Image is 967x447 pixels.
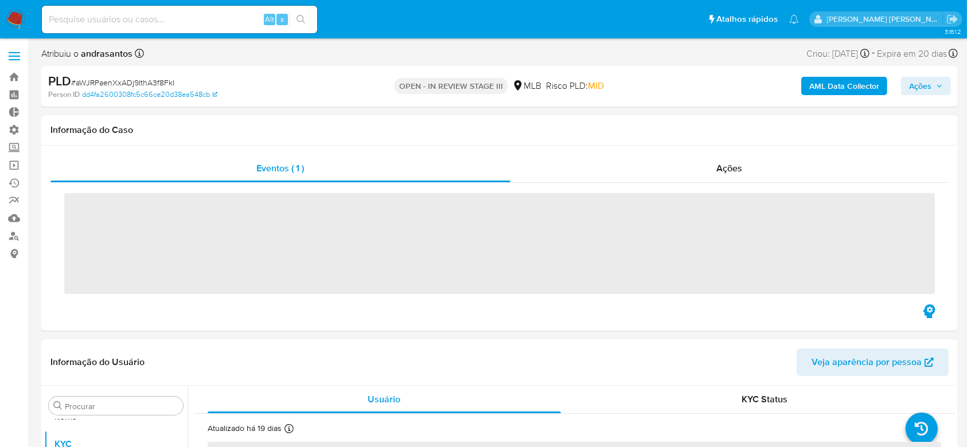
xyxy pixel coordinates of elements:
[208,423,282,434] p: Atualizado há 19 dias
[257,162,305,175] span: Eventos ( 1 )
[877,48,947,60] span: Expira em 20 dias
[53,401,63,410] button: Procurar
[716,13,778,25] span: Atalhos rápidos
[588,79,604,92] span: MID
[82,89,217,100] a: dd4fa2600308fc5c66ce20d38ea548cb
[901,77,951,95] button: Ações
[41,48,132,60] span: Atribuiu o
[395,78,508,94] p: OPEN - IN REVIEW STAGE III
[64,193,935,294] span: ‌
[806,46,869,61] div: Criou: [DATE]
[48,89,80,100] b: Person ID
[50,356,145,368] h1: Informação do Usuário
[280,14,284,25] span: s
[48,72,71,90] b: PLD
[872,46,875,61] span: -
[265,14,274,25] span: Alt
[797,348,949,376] button: Veja aparência por pessoa
[65,401,178,411] input: Procurar
[812,348,922,376] span: Veja aparência por pessoa
[42,12,317,27] input: Pesquise usuários ou casos...
[50,124,949,136] h1: Informação do Caso
[717,162,743,175] span: Ações
[946,13,958,25] a: Sair
[789,14,799,24] a: Notificações
[801,77,887,95] button: AML Data Collector
[79,47,132,60] b: andrasantos
[512,80,541,92] div: MLB
[809,77,879,95] b: AML Data Collector
[742,393,787,406] span: KYC Status
[71,77,174,88] span: # aWJRPaenXxADj9IthA3f8FkI
[909,77,931,95] span: Ações
[546,80,604,92] span: Risco PLD:
[289,11,313,28] button: search-icon
[827,14,943,25] p: andrea.asantos@mercadopago.com.br
[368,393,400,406] span: Usuário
